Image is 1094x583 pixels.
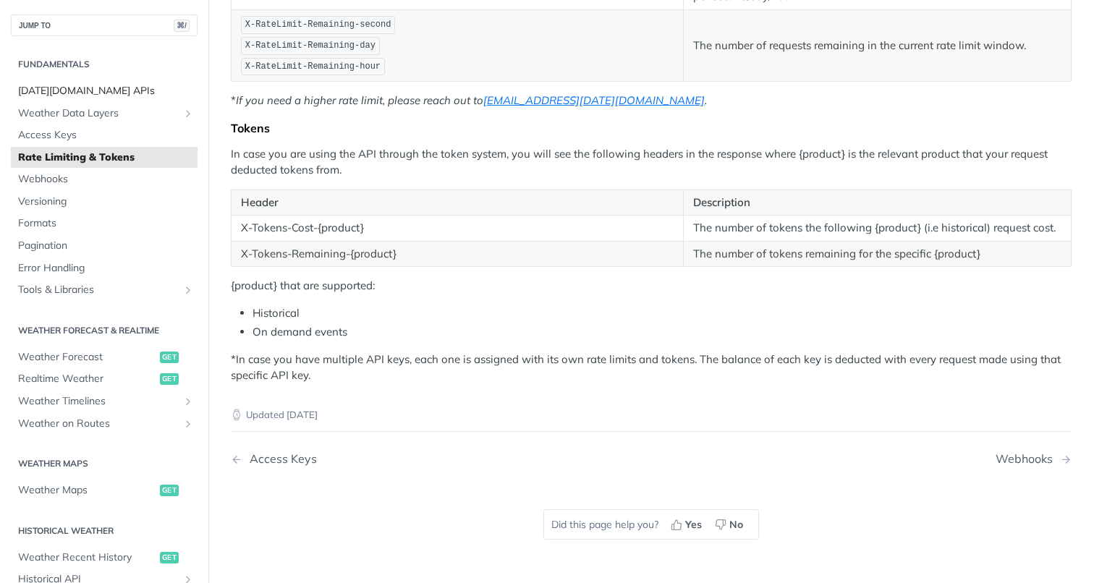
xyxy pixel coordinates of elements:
[18,550,156,565] span: Weather Recent History
[232,216,684,242] td: X-Tokens-Cost-{product}
[231,278,1072,294] p: {product} that are supported:
[11,191,198,213] a: Versioning
[231,452,591,466] a: Previous Page: Access Keys
[11,235,198,257] a: Pagination
[11,169,198,190] a: Webhooks
[231,121,1072,135] div: Tokens
[11,480,198,501] a: Weather Mapsget
[182,284,194,296] button: Show subpages for Tools & Libraries
[232,241,684,267] td: X-Tokens-Remaining-{product}
[729,517,743,532] span: No
[18,106,179,121] span: Weather Data Layers
[160,373,179,385] span: get
[11,103,198,124] a: Weather Data LayersShow subpages for Weather Data Layers
[11,14,198,36] button: JUMP TO⌘/
[11,413,198,435] a: Weather on RoutesShow subpages for Weather on Routes
[11,324,198,337] h2: Weather Forecast & realtime
[231,146,1072,179] p: In case you are using the API through the token system, you will see the following headers in the...
[18,216,194,231] span: Formats
[684,241,1072,267] td: The number of tokens remaining for the specific {product}
[160,552,179,563] span: get
[18,239,194,253] span: Pagination
[160,485,179,496] span: get
[11,457,198,470] h2: Weather Maps
[18,195,194,209] span: Versioning
[18,172,194,187] span: Webhooks
[231,408,1072,422] p: Updated [DATE]
[710,514,751,535] button: No
[18,150,194,165] span: Rate Limiting & Tokens
[18,417,179,431] span: Weather on Routes
[11,524,198,537] h2: Historical Weather
[245,41,376,51] span: X-RateLimit-Remaining-day
[11,213,198,234] a: Formats
[666,514,710,535] button: Yes
[253,305,1072,322] li: Historical
[253,324,1072,341] li: On demand events
[11,258,198,279] a: Error Handling
[18,394,179,409] span: Weather Timelines
[236,93,707,107] em: If you need a higher rate limit, please reach out to .
[11,368,198,390] a: Realtime Weatherget
[231,438,1072,480] nav: Pagination Controls
[684,216,1072,242] td: The number of tokens the following {product} (i.e historical) request cost.
[232,190,684,216] th: Header
[18,128,194,142] span: Access Keys
[18,372,156,386] span: Realtime Weather
[543,509,759,540] div: Did this page help you?
[245,61,381,72] span: X-RateLimit-Remaining-hour
[18,261,194,276] span: Error Handling
[996,452,1060,466] div: Webhooks
[245,20,391,30] span: X-RateLimit-Remaining-second
[684,190,1072,216] th: Description
[18,84,194,98] span: [DATE][DOMAIN_NAME] APIs
[11,279,198,301] a: Tools & LibrariesShow subpages for Tools & Libraries
[174,20,190,32] span: ⌘/
[18,483,156,498] span: Weather Maps
[182,418,194,430] button: Show subpages for Weather on Routes
[231,352,1072,384] p: *In case you have multiple API keys, each one is assigned with its own rate limits and tokens. Th...
[693,38,1061,54] p: The number of requests remaining in the current rate limit window.
[11,346,198,368] a: Weather Forecastget
[18,350,156,365] span: Weather Forecast
[11,124,198,146] a: Access Keys
[11,147,198,169] a: Rate Limiting & Tokens
[996,452,1072,466] a: Next Page: Webhooks
[182,396,194,407] button: Show subpages for Weather Timelines
[685,517,702,532] span: Yes
[160,352,179,363] span: get
[11,80,198,102] a: [DATE][DOMAIN_NAME] APIs
[11,547,198,569] a: Weather Recent Historyget
[11,58,198,71] h2: Fundamentals
[242,452,317,466] div: Access Keys
[11,391,198,412] a: Weather TimelinesShow subpages for Weather Timelines
[483,93,705,107] a: [EMAIL_ADDRESS][DATE][DOMAIN_NAME]
[182,108,194,119] button: Show subpages for Weather Data Layers
[18,283,179,297] span: Tools & Libraries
